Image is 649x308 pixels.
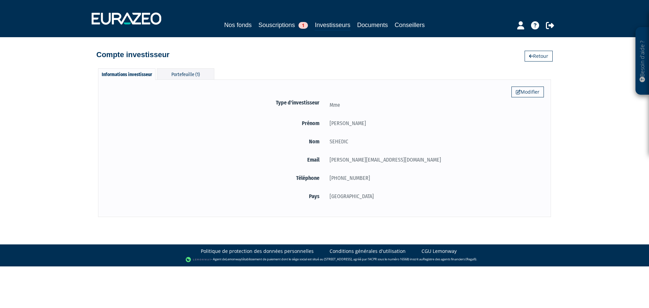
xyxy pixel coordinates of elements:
[324,101,544,109] div: Mme
[105,119,324,127] label: Prénom
[511,87,544,97] a: Modifier
[105,192,324,200] label: Pays
[186,256,212,263] img: logo-lemonway.png
[324,137,544,146] div: SEHEDIC
[258,20,308,30] a: Souscriptions1
[96,51,169,59] h4: Compte investisseur
[7,256,642,263] div: - Agent de (établissement de paiement dont le siège social est situé au [STREET_ADDRESS], agréé p...
[330,248,406,255] a: Conditions générales d'utilisation
[224,20,251,30] a: Nos fonds
[105,98,324,107] label: Type d'investisseur
[324,174,544,182] div: [PHONE_NUMBER]
[357,20,388,30] a: Documents
[201,248,314,255] a: Politique de protection des données personnelles
[298,22,308,29] span: 1
[324,119,544,127] div: [PERSON_NAME]
[395,20,425,30] a: Conseillers
[226,257,241,262] a: Lemonway
[639,31,646,92] p: Besoin d'aide ?
[157,68,214,79] div: Portefeuille (1)
[324,156,544,164] div: [PERSON_NAME][EMAIL_ADDRESS][DOMAIN_NAME]
[525,51,553,62] a: Retour
[324,192,544,200] div: [GEOGRAPHIC_DATA]
[423,257,476,262] a: Registre des agents financiers (Regafi)
[92,13,161,25] img: 1732889491-logotype_eurazeo_blanc_rvb.png
[105,174,324,182] label: Téléphone
[105,137,324,146] label: Nom
[422,248,457,255] a: CGU Lemonway
[98,68,155,80] div: Informations investisseur
[315,20,350,31] a: Investisseurs
[105,156,324,164] label: Email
